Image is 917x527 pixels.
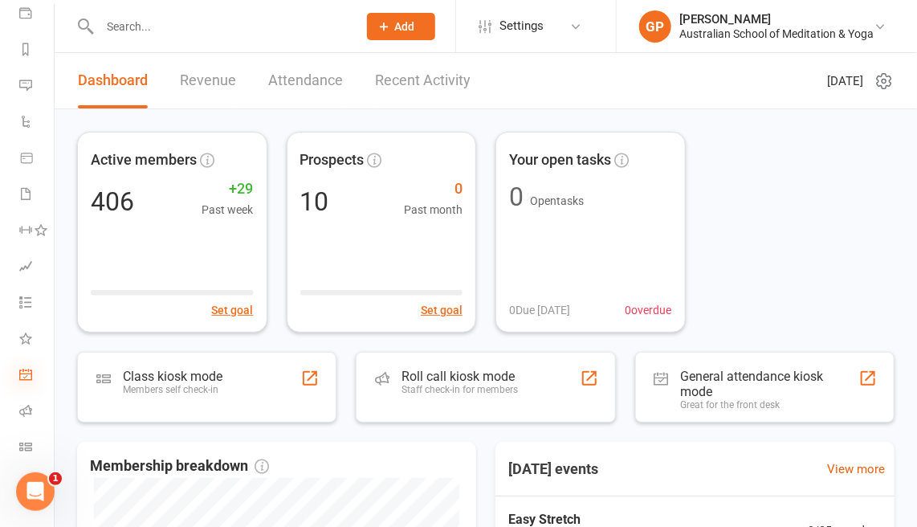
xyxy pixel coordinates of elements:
[395,20,415,33] span: Add
[16,472,55,511] iframe: Intercom live chat
[19,33,55,69] a: Reports
[681,369,858,399] div: General attendance kiosk mode
[91,149,197,172] span: Active members
[19,358,55,394] a: General attendance kiosk mode
[90,455,269,478] span: Membership breakdown
[212,301,254,319] button: Set goal
[681,399,858,411] div: Great for the front desk
[367,13,435,40] button: Add
[95,15,346,38] input: Search...
[401,384,518,395] div: Staff check-in for members
[19,394,55,431] a: Roll call kiosk mode
[404,201,463,219] span: Past month
[530,194,584,207] span: Open tasks
[202,201,254,219] span: Past week
[679,27,874,41] div: Australian School of Meditation & Yoga
[19,141,55,178] a: Product Sales
[639,10,671,43] div: GP
[300,189,329,214] div: 10
[375,53,471,108] a: Recent Activity
[19,431,55,467] a: Class kiosk mode
[91,189,134,214] div: 406
[19,322,55,358] a: What's New
[509,301,570,319] span: 0 Due [DATE]
[827,460,885,479] a: View more
[268,53,343,108] a: Attendance
[509,149,611,172] span: Your open tasks
[300,149,365,172] span: Prospects
[202,178,254,201] span: +29
[509,184,524,210] div: 0
[495,455,611,484] h3: [DATE] events
[827,71,863,91] span: [DATE]
[19,250,55,286] a: Assessments
[679,12,874,27] div: [PERSON_NAME]
[180,53,236,108] a: Revenue
[626,301,672,319] span: 0 overdue
[78,53,148,108] a: Dashboard
[123,369,222,384] div: Class kiosk mode
[499,8,544,44] span: Settings
[404,178,463,201] span: 0
[123,384,222,395] div: Members self check-in
[421,301,463,319] button: Set goal
[401,369,518,384] div: Roll call kiosk mode
[49,472,62,485] span: 1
